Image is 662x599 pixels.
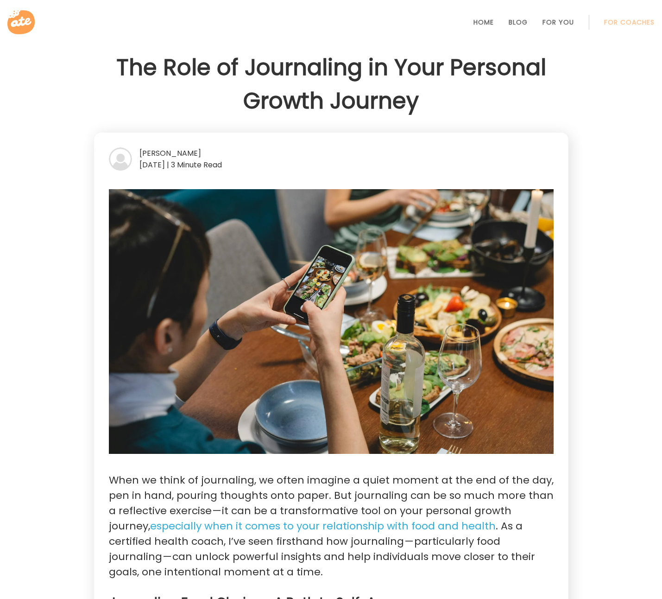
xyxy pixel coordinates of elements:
[109,147,132,171] img: bg-avatar-default.svg
[604,19,655,26] a: For Coaches
[509,19,528,26] a: Blog
[150,519,496,534] a: especially when it comes to your relationship with food and health
[94,51,568,118] h1: The Role of Journaling in Your Personal Growth Journey
[109,147,554,159] div: [PERSON_NAME]
[542,19,574,26] a: For You
[109,472,554,580] p: When we think of journaling, we often imagine a quiet moment at the end of the day, pen in hand, ...
[109,182,554,461] img: Role of journaling. Image: Pexels - cottonbro studio
[109,159,554,171] div: [DATE] | 3 Minute Read
[473,19,494,26] a: Home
